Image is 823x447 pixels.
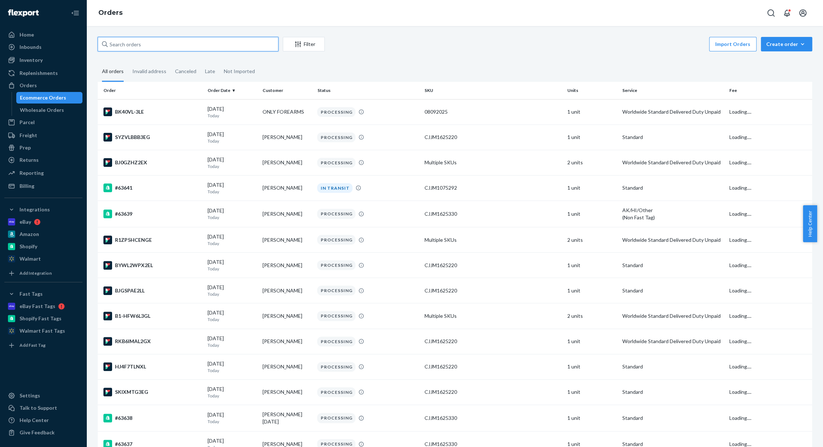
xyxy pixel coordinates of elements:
[564,278,619,303] td: 1 unit
[726,329,812,354] td: Loading....
[4,41,82,53] a: Inbounds
[4,67,82,79] a: Replenishments
[726,278,812,303] td: Loading....
[205,82,260,99] th: Order Date
[208,156,257,169] div: [DATE]
[564,175,619,201] td: 1 unit
[4,154,82,166] a: Returns
[260,379,315,405] td: [PERSON_NAME]
[20,429,55,436] div: Give Feedback
[317,107,355,117] div: PROCESSING
[564,354,619,379] td: 1 unit
[208,181,257,195] div: [DATE]
[260,201,315,227] td: [PERSON_NAME]
[4,427,82,438] button: Give Feedback
[425,184,562,191] div: CJJM1075292
[317,286,355,295] div: PROCESSING
[709,37,756,51] button: Import Orders
[208,335,257,348] div: [DATE]
[4,390,82,401] a: Settings
[4,204,82,215] button: Integrations
[422,227,564,253] td: Multiple SKUs
[726,201,812,227] td: Loading....
[622,207,724,214] p: AK/HI/Other
[20,255,41,262] div: Walmart
[564,253,619,278] td: 1 unit
[4,267,82,279] a: Add Integration
[4,313,82,324] a: Shopify Fast Tags
[425,287,562,294] div: CJJM1625220
[619,82,726,99] th: Service
[4,80,82,91] a: Orders
[317,132,355,142] div: PROCESSING
[317,183,353,193] div: IN TRANSIT
[425,414,562,422] div: CJJM1625330
[20,144,31,151] div: Prep
[93,3,128,24] ol: breadcrumbs
[317,158,355,168] div: PROCESSING
[726,175,812,201] td: Loading....
[622,338,724,345] p: Worldwide Standard Delivered Duty Unpaid
[317,362,355,372] div: PROCESSING
[622,388,724,396] p: Standard
[20,94,66,101] div: Ecommerce Orders
[622,236,724,244] p: Worldwide Standard Delivered Duty Unpaid
[102,62,124,82] div: All orders
[260,227,315,253] td: [PERSON_NAME]
[622,262,724,269] p: Standard
[20,56,43,64] div: Inventory
[103,362,202,371] div: HJ4F7TLNXL
[766,41,807,48] div: Create order
[20,315,61,322] div: Shopify Fast Tags
[103,312,202,320] div: B1-HFW6L3GL
[208,309,257,322] div: [DATE]
[103,210,202,218] div: #63639
[208,266,257,272] p: Today
[317,235,355,245] div: PROCESSING
[260,329,315,354] td: [PERSON_NAME]
[564,125,619,150] td: 1 unit
[20,31,34,38] div: Home
[780,6,794,20] button: Open notifications
[622,287,724,294] p: Standard
[20,417,49,424] div: Help Center
[98,82,205,99] th: Order
[208,189,257,195] p: Today
[622,108,724,115] p: Worldwide Standard Delivered Duty Unpaid
[208,105,257,119] div: [DATE]
[20,106,64,114] div: Wholesale Orders
[20,303,55,310] div: eBay Fast Tags
[4,167,82,179] a: Reporting
[803,205,817,242] button: Help Center
[622,214,724,221] div: (Non Fast Tag)
[425,388,562,396] div: CJJM1625220
[726,150,812,175] td: Loading....
[20,69,58,77] div: Replenishments
[317,413,355,423] div: PROCESSING
[103,388,202,396] div: SKIXMTG3EG
[4,216,82,228] a: eBay
[726,405,812,431] td: Loading....
[208,342,257,348] p: Today
[205,62,215,81] div: Late
[132,62,166,81] div: Invalid address
[208,284,257,297] div: [DATE]
[20,156,39,164] div: Returns
[20,243,37,250] div: Shopify
[726,227,812,253] td: Loading....
[208,113,257,119] p: Today
[4,300,82,312] a: eBay Fast Tags
[175,62,196,81] div: Canceled
[98,9,123,17] a: Orders
[16,104,83,116] a: Wholesale Orders
[4,130,82,141] a: Freight
[564,405,619,431] td: 1 unit
[317,387,355,397] div: PROCESSING
[726,82,812,99] th: Fee
[564,150,619,175] td: 2 units
[425,108,562,115] div: 08092025
[4,325,82,337] a: Walmart Fast Tags
[4,142,82,153] a: Prep
[726,125,812,150] td: Loading....
[208,411,257,425] div: [DATE]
